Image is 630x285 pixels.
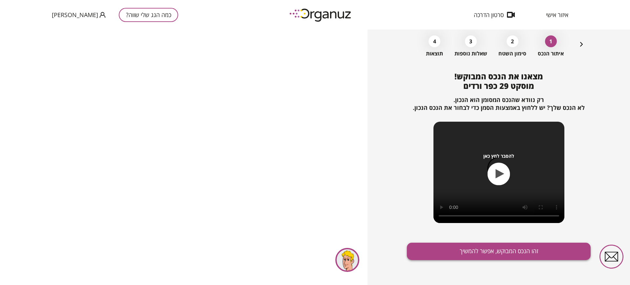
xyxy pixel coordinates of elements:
[507,35,518,47] div: 2
[413,96,585,112] span: רק נוודא שהנכס המסומן הוא הנכון. לא הנכס שלך? יש ללחוץ באמצעות הסמן כדי לבחור את הנכס הנכון.
[498,51,526,57] span: סימון השטח
[483,153,514,159] span: להסבר לחץ כאן
[119,8,178,22] button: כמה הגג שלי שווה?
[52,11,98,18] span: [PERSON_NAME]
[52,11,106,19] button: [PERSON_NAME]
[285,6,357,24] img: logo
[545,35,557,47] div: 1
[546,11,568,18] span: איזור אישי
[454,51,487,57] span: שאלות נוספות
[454,71,543,91] span: מצאנו את הנכס המבוקש! מוסקט 29 כפר ורדים
[429,35,440,47] div: 4
[474,11,504,18] span: סרטון הדרכה
[536,11,578,18] button: איזור אישי
[407,243,591,260] button: זהו הנכס המבוקש, אפשר להמשיך
[538,51,564,57] span: איתור הנכס
[465,35,477,47] div: 3
[426,51,443,57] span: תוצאות
[464,11,525,18] button: סרטון הדרכה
